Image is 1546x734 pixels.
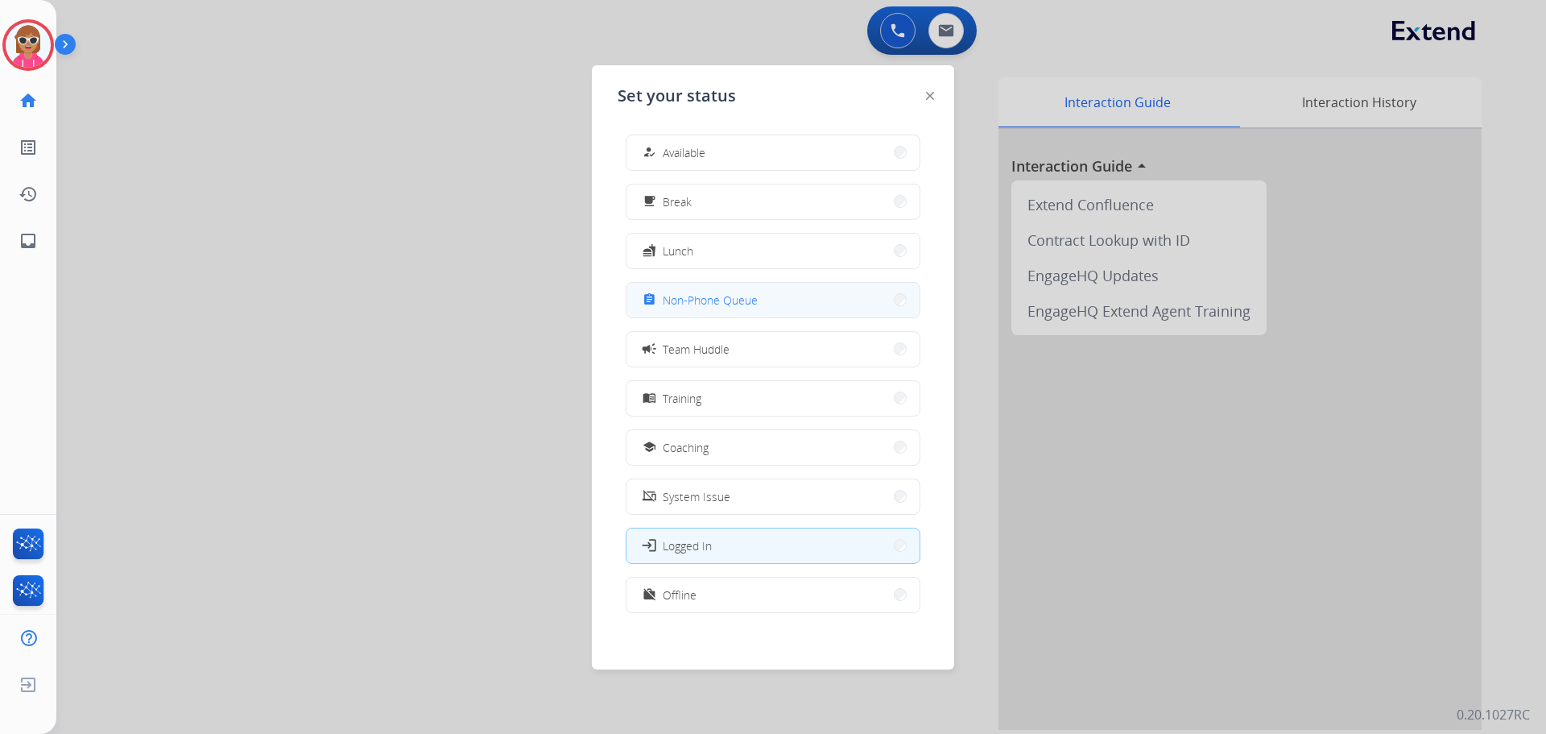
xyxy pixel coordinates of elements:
[626,283,920,317] button: Non-Phone Queue
[626,529,920,563] button: Logged In
[643,244,656,258] mat-icon: fastfood
[626,185,920,219] button: Break
[926,92,934,100] img: close-button
[618,85,736,107] span: Set your status
[663,488,730,505] span: System Issue
[663,341,730,358] span: Team Huddle
[19,185,38,204] mat-icon: history
[643,588,656,602] mat-icon: work_off
[626,578,920,612] button: Offline
[643,392,656,405] mat-icon: menu_book
[643,195,656,209] mat-icon: free_breakfast
[19,138,38,157] mat-icon: list_alt
[1457,705,1530,724] p: 0.20.1027RC
[19,231,38,251] mat-icon: inbox
[663,292,758,309] span: Non-Phone Queue
[641,537,657,554] mat-icon: login
[663,537,712,554] span: Logged In
[643,293,656,307] mat-icon: assignment
[663,243,693,259] span: Lunch
[626,332,920,367] button: Team Huddle
[641,341,657,357] mat-icon: campaign
[643,490,656,504] mat-icon: phonelink_off
[663,193,692,210] span: Break
[626,479,920,514] button: System Issue
[626,135,920,170] button: Available
[626,381,920,416] button: Training
[19,91,38,110] mat-icon: home
[626,430,920,465] button: Coaching
[626,234,920,268] button: Lunch
[663,144,705,161] span: Available
[663,390,701,407] span: Training
[663,439,709,456] span: Coaching
[643,146,656,160] mat-icon: how_to_reg
[6,23,51,68] img: avatar
[643,441,656,454] mat-icon: school
[663,587,697,603] span: Offline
